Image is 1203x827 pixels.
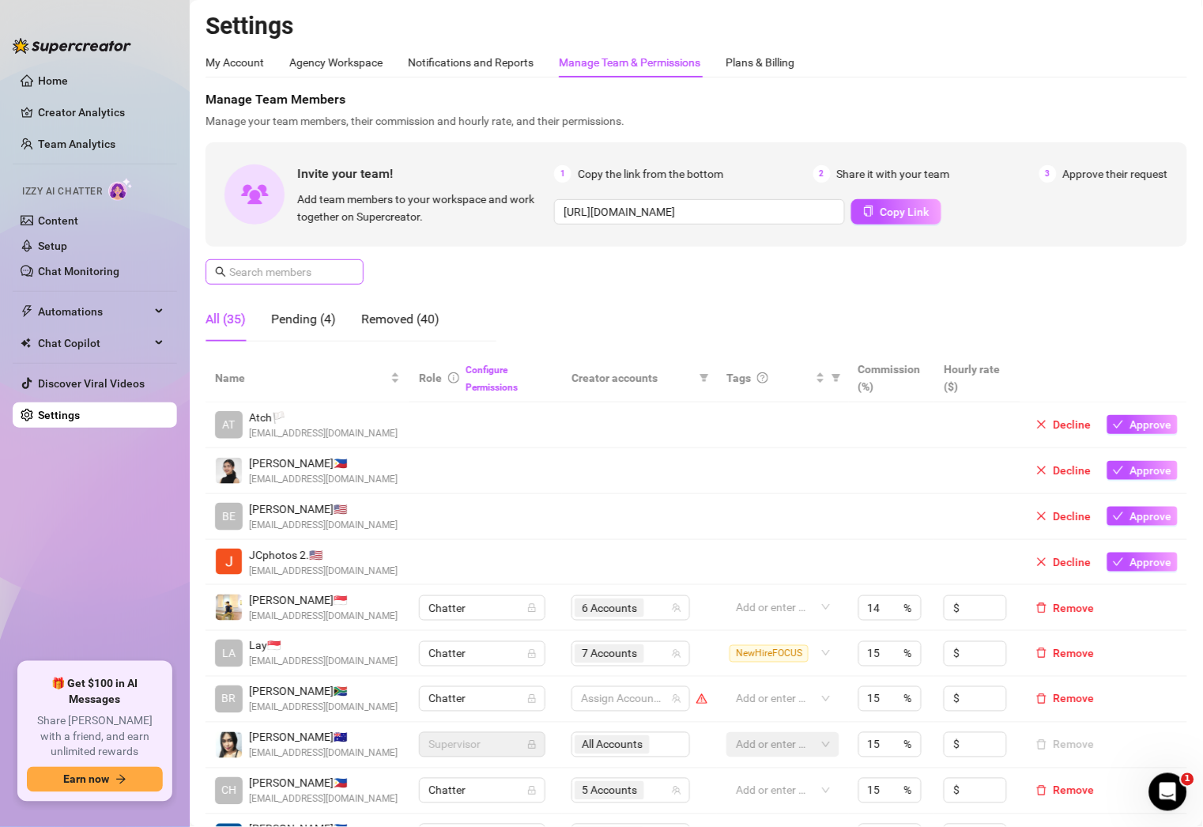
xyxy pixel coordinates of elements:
span: check [1113,419,1124,430]
img: AI Chatter [108,178,133,201]
span: search [215,266,226,278]
button: Decline [1030,507,1098,526]
span: 5 Accounts [582,782,637,799]
span: Add team members to your workspace and work together on Supercreator. [297,191,548,225]
button: Remove [1030,599,1101,617]
div: Removed (40) [361,310,439,329]
span: [EMAIL_ADDRESS][DOMAIN_NAME] [249,564,398,579]
span: CH [221,782,236,799]
span: warning [696,693,707,704]
span: Earn now [63,773,109,786]
span: Manage Team Members [206,90,1187,109]
button: Approve [1107,507,1178,526]
span: Share it with your team [837,165,950,183]
span: BE [222,508,236,525]
span: Lay 🇸🇬 [249,637,398,655]
button: Remove [1030,644,1101,663]
span: Approve [1130,556,1172,568]
span: team [672,694,681,704]
span: Approve [1130,418,1172,431]
span: filter [696,366,712,390]
img: Justine Bairan [216,458,242,484]
span: lock [527,603,537,613]
span: 6 Accounts [575,599,644,617]
span: Atch 🏳️ [249,409,398,426]
span: delete [1036,602,1047,614]
span: Automations [38,299,150,324]
span: Approve their request [1063,165,1168,183]
span: filter [700,373,709,383]
span: [PERSON_NAME] 🇿🇦 [249,683,398,700]
a: Creator Analytics [38,100,164,125]
span: 1 [1182,773,1194,786]
span: Approve [1130,464,1172,477]
span: [EMAIL_ADDRESS][DOMAIN_NAME] [249,518,398,533]
a: Team Analytics [38,138,115,150]
a: Content [38,214,78,227]
h2: Settings [206,11,1187,41]
button: Remove [1030,735,1101,754]
button: Approve [1107,461,1178,480]
span: Remove [1054,648,1095,660]
span: thunderbolt [21,305,33,318]
span: [PERSON_NAME] 🇦🇺 [249,729,398,746]
span: [EMAIL_ADDRESS][DOMAIN_NAME] [249,609,398,624]
div: Agency Workspace [289,54,383,71]
span: team [672,603,681,613]
span: Remove [1054,693,1095,705]
button: Decline [1030,553,1098,572]
span: Remove [1054,602,1095,614]
span: Tags [726,369,751,387]
span: Chatter [428,779,536,802]
span: question-circle [757,372,768,383]
button: Decline [1030,461,1098,480]
span: [PERSON_NAME] 🇺🇸 [249,500,398,518]
img: Adam Bautista [216,595,242,621]
span: Share [PERSON_NAME] with a friend, and earn unlimited rewards [27,714,163,761]
span: Copy the link from the bottom [578,165,723,183]
span: copy [863,206,874,217]
span: delete [1036,785,1047,796]
th: Name [206,354,409,402]
span: Chatter [428,687,536,711]
a: Settings [38,409,80,421]
span: Decline [1054,418,1092,431]
span: 3 [1039,165,1057,183]
img: JCphotos 2020 [216,549,242,575]
span: [EMAIL_ADDRESS][DOMAIN_NAME] [249,746,398,761]
span: Name [215,369,387,387]
span: Izzy AI Chatter [22,184,102,199]
span: BR [222,690,236,708]
span: close [1036,511,1047,522]
a: Home [38,74,68,87]
span: Chatter [428,642,536,666]
span: AT [223,416,236,433]
span: Approve [1130,510,1172,523]
span: Decline [1054,464,1092,477]
span: Creator accounts [571,369,693,387]
th: Hourly rate ($) [934,354,1020,402]
span: [PERSON_NAME] 🇵🇭 [249,775,398,792]
span: Role [419,372,442,384]
th: Commission (%) [849,354,935,402]
span: team [672,786,681,795]
span: 6 Accounts [582,599,637,617]
span: close [1036,465,1047,476]
span: [PERSON_NAME] 🇸🇬 [249,591,398,609]
span: info-circle [448,372,459,383]
span: check [1113,465,1124,476]
img: Chat Copilot [21,338,31,349]
span: 7 Accounts [575,644,644,663]
button: Decline [1030,415,1098,434]
span: Invite your team! [297,164,554,183]
span: Decline [1054,510,1092,523]
span: filter [832,373,841,383]
span: Copy Link [881,206,930,218]
span: NewHireFOCUS [730,645,809,663]
div: Pending (4) [271,310,336,329]
span: check [1113,511,1124,522]
span: [EMAIL_ADDRESS][DOMAIN_NAME] [249,700,398,716]
button: Copy Link [851,199,941,225]
span: 1 [554,165,571,183]
span: Chat Copilot [38,330,150,356]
